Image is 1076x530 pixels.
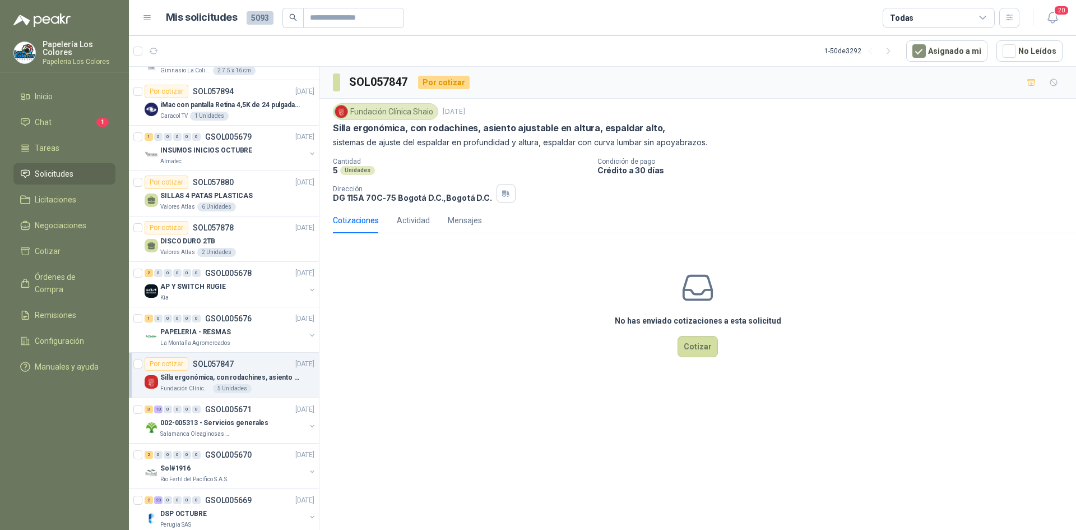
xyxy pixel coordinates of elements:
[164,133,172,141] div: 0
[35,168,73,180] span: Solicitudes
[173,315,182,322] div: 0
[145,357,188,371] div: Por cotizar
[145,148,158,162] img: Company Logo
[615,315,781,327] h3: No has enviado cotizaciones a esta solicitud
[349,73,409,91] h3: SOL057847
[295,495,314,506] p: [DATE]
[160,282,226,292] p: AP Y SWITCH RUGIE
[160,418,268,428] p: 002-005313 - Servicios generales
[160,157,182,166] p: Almatec
[289,13,297,21] span: search
[824,42,897,60] div: 1 - 50 de 3292
[13,266,115,300] a: Órdenes de Compra
[13,356,115,377] a: Manuales y ayuda
[340,166,375,175] div: Unidades
[145,269,153,277] div: 2
[996,40,1063,62] button: No Leídos
[13,241,115,262] a: Cotizar
[193,87,234,95] p: SOL057894
[205,269,252,277] p: GSOL005678
[129,353,319,398] a: Por cotizarSOL057847[DATE] Company LogoSilla ergonómica, con rodachines, asiento ajustable en alt...
[160,520,191,529] p: Perugia SAS
[173,405,182,413] div: 0
[333,122,665,134] p: Silla ergonómica, con rodachines, asiento ajustable en altura, espaldar alto,
[13,305,115,326] a: Remisiones
[145,130,317,166] a: 1 0 0 0 0 0 GSOL005679[DATE] Company LogoINSUMOS INICIOS OCTUBREAlmatec
[183,133,191,141] div: 0
[43,58,115,65] p: Papeleria Los Colores
[145,451,153,459] div: 2
[183,496,191,504] div: 0
[145,103,158,116] img: Company Logo
[160,202,195,211] p: Valores Atlas
[14,42,35,63] img: Company Logo
[295,268,314,279] p: [DATE]
[164,315,172,322] div: 0
[193,178,234,186] p: SOL057880
[160,327,231,338] p: PAPELERIA - RESMAS
[597,165,1072,175] p: Crédito a 30 días
[96,118,109,127] span: 1
[13,330,115,352] a: Configuración
[192,269,201,277] div: 0
[333,103,438,120] div: Fundación Clínica Shaio
[213,66,256,75] div: 2 7.5 x 16 cm
[35,361,99,373] span: Manuales y ayuda
[192,451,201,459] div: 0
[160,112,188,121] p: Caracol TV
[43,40,115,56] p: Papelería Los Colores
[35,193,76,206] span: Licitaciones
[197,248,236,257] div: 2 Unidades
[154,496,163,504] div: 23
[35,271,105,296] span: Órdenes de Compra
[164,269,172,277] div: 0
[13,112,115,133] a: Chat1
[205,133,252,141] p: GSOL005679
[145,330,158,343] img: Company Logo
[145,405,153,413] div: 3
[154,451,163,459] div: 0
[13,13,71,27] img: Logo peakr
[145,511,158,525] img: Company Logo
[192,133,201,141] div: 0
[295,223,314,233] p: [DATE]
[160,100,300,110] p: iMac con pantalla Retina 4,5K de 24 pulgadas M4
[145,496,153,504] div: 2
[13,86,115,107] a: Inicio
[173,451,182,459] div: 0
[295,314,314,324] p: [DATE]
[145,448,317,484] a: 2 0 0 0 0 0 GSOL005670[DATE] Company LogoSol#1916Rio Fertil del Pacífico S.A.S.
[35,116,52,128] span: Chat
[333,165,338,175] p: 5
[129,171,319,216] a: Por cotizarSOL057880[DATE] SILLAS 4 PATAS PLASTICASValores Atlas6 Unidades
[154,405,163,413] div: 10
[295,359,314,370] p: [DATE]
[173,133,182,141] div: 0
[160,293,169,302] p: Kia
[145,221,188,234] div: Por cotizar
[35,245,61,257] span: Cotizar
[295,450,314,460] p: [DATE]
[154,133,163,141] div: 0
[154,269,163,277] div: 0
[333,193,492,202] p: DG 115A 70C-75 Bogotá D.C. , Bogotá D.C.
[160,384,211,393] p: Fundación Clínica Shaio
[129,216,319,262] a: Por cotizarSOL057878[DATE] DISCO DURO 2TBValores Atlas2 Unidades
[1054,5,1069,16] span: 20
[35,142,59,154] span: Tareas
[183,269,191,277] div: 0
[160,66,211,75] p: Gimnasio La Colina
[160,191,253,201] p: SILLAS 4 PATAS PLASTICAS
[597,158,1072,165] p: Condición de pago
[192,496,201,504] div: 0
[183,315,191,322] div: 0
[145,312,317,348] a: 1 0 0 0 0 0 GSOL005676[DATE] Company LogoPAPELERIA - RESMASLa Montaña Agromercados
[205,405,252,413] p: GSOL005671
[13,215,115,236] a: Negociaciones
[160,509,207,519] p: DSP OCTUBRE
[906,40,987,62] button: Asignado a mi
[129,80,319,126] a: Por cotizarSOL057894[DATE] Company LogoiMac con pantalla Retina 4,5K de 24 pulgadas M4Caracol TV1...
[160,430,231,439] p: Salamanca Oleaginosas SAS
[333,185,492,193] p: Dirección
[192,405,201,413] div: 0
